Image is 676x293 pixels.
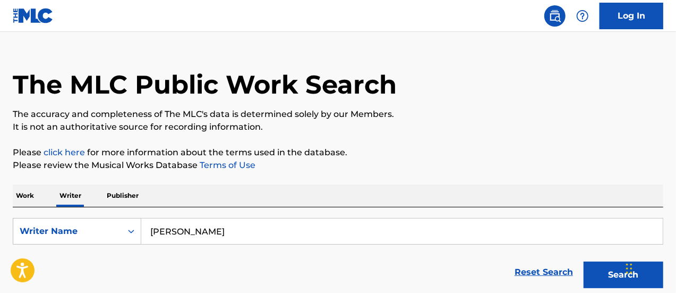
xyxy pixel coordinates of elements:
div: Drag [626,253,632,284]
a: Public Search [544,5,566,27]
a: Log In [600,3,663,29]
p: Work [13,185,37,207]
p: Publisher [104,185,142,207]
img: search [549,10,561,22]
a: Reset Search [509,261,578,284]
a: click here [44,147,85,157]
div: Writer Name [20,225,115,238]
div: Help [572,5,593,27]
p: The accuracy and completeness of The MLC's data is determined solely by our Members. [13,108,663,121]
h1: The MLC Public Work Search [13,69,397,101]
p: Please for more information about the terms used in the database. [13,146,663,159]
button: Search [584,262,663,288]
p: It is not an authoritative source for recording information. [13,121,663,133]
p: Please review the Musical Works Database [13,159,663,172]
iframe: Chat Widget [623,242,676,293]
a: Terms of Use [198,160,255,170]
img: help [576,10,589,22]
p: Writer [56,185,84,207]
img: MLC Logo [13,8,54,23]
